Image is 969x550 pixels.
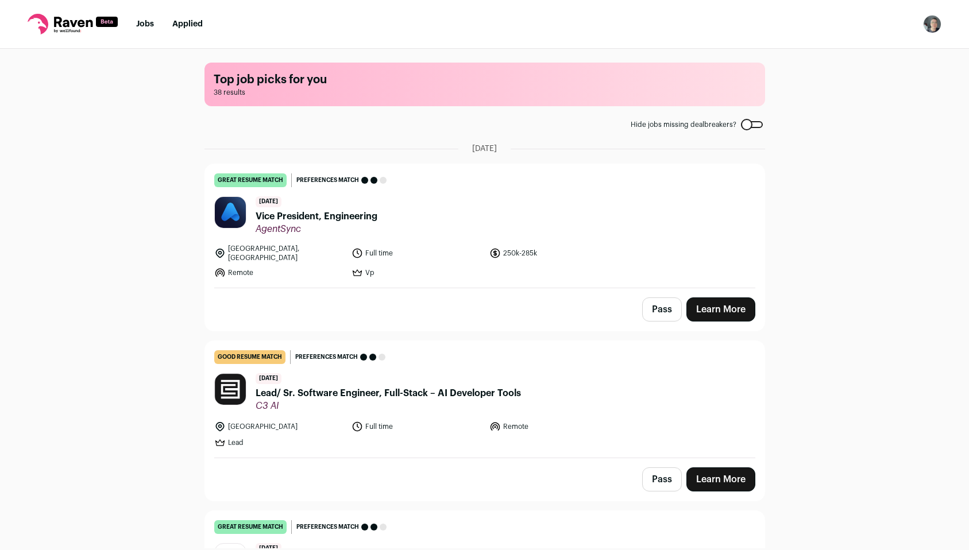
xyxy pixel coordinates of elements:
a: Jobs [136,20,154,28]
span: [DATE] [256,373,281,384]
button: Open dropdown [923,15,941,33]
a: great resume match Preferences match [DATE] Vice President, Engineering AgentSync [GEOGRAPHIC_DAT... [205,164,765,288]
span: Vice President, Engineering [256,210,377,223]
button: Pass [642,467,682,491]
li: Full time [352,244,482,262]
img: 19514210-medium_jpg [923,15,941,33]
div: great resume match [214,520,287,534]
span: Preferences match [295,351,358,363]
div: great resume match [214,173,287,187]
li: Full time [352,421,482,432]
a: Applied [172,20,203,28]
div: good resume match [214,350,285,364]
li: Lead [214,437,345,448]
span: AgentSync [256,223,377,235]
button: Pass [642,297,682,322]
span: [DATE] [472,143,497,154]
span: C3 AI [256,400,521,412]
span: Hide jobs missing dealbreakers? [631,120,736,129]
h1: Top job picks for you [214,72,756,88]
img: 0af186287a4cf8b11278419a110f2e7219cf2813b5b3d2723216869404d02c47.png [215,374,246,405]
span: Preferences match [296,521,359,533]
li: 250k-285k [489,244,620,262]
span: Lead/ Sr. Software Engineer, Full-Stack – AI Developer Tools [256,386,521,400]
a: good resume match Preferences match [DATE] Lead/ Sr. Software Engineer, Full-Stack – AI Developer... [205,341,765,458]
li: Remote [489,421,620,432]
img: 868d4bfb0912c1d93c3bf11d29da346082c7466304da48c5517af637f2c13b07.jpg [215,197,246,228]
a: Learn More [686,467,755,491]
li: [GEOGRAPHIC_DATA], [GEOGRAPHIC_DATA] [214,244,345,262]
a: Learn More [686,297,755,322]
li: Vp [352,267,482,278]
span: [DATE] [256,196,281,207]
span: 38 results [214,88,756,97]
span: Preferences match [296,175,359,186]
li: [GEOGRAPHIC_DATA] [214,421,345,432]
li: Remote [214,267,345,278]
